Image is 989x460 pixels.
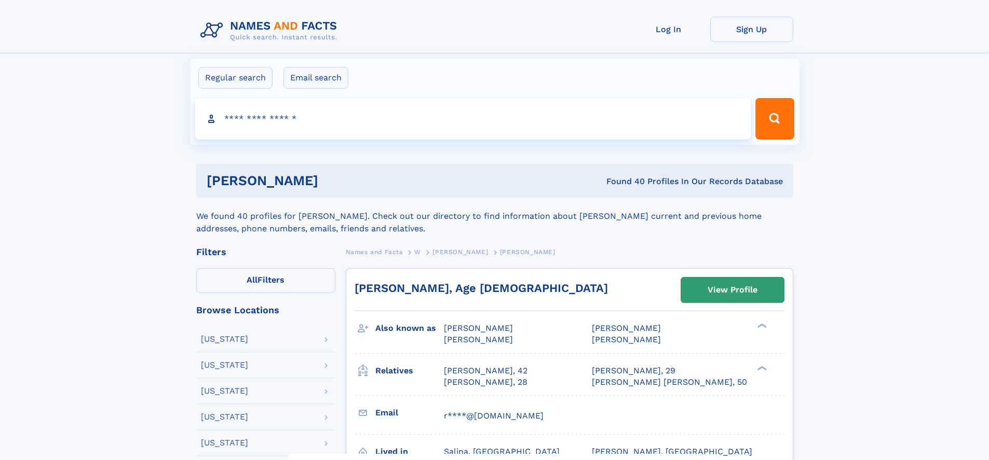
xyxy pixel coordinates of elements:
span: [PERSON_NAME], [GEOGRAPHIC_DATA] [592,447,752,456]
a: Log In [627,17,710,42]
label: Regular search [198,67,273,89]
a: [PERSON_NAME], 42 [444,365,527,377]
button: Search Button [755,98,794,140]
span: W [414,248,421,256]
span: [PERSON_NAME] [592,334,661,344]
span: [PERSON_NAME] [592,323,661,333]
label: Filters [196,268,335,293]
div: [US_STATE] [201,413,248,421]
div: [US_STATE] [201,335,248,343]
h1: [PERSON_NAME] [207,174,463,187]
a: [PERSON_NAME] [432,245,488,258]
img: Logo Names and Facts [196,17,346,45]
a: Sign Up [710,17,793,42]
a: Names and Facts [346,245,403,258]
a: [PERSON_NAME] [PERSON_NAME], 50 [592,377,747,388]
h3: Email [375,404,444,422]
label: Email search [283,67,348,89]
input: search input [195,98,751,140]
a: [PERSON_NAME], Age [DEMOGRAPHIC_DATA] [355,282,608,295]
h3: Relatives [375,362,444,380]
div: ❯ [755,365,767,371]
a: View Profile [681,277,784,302]
a: [PERSON_NAME], 29 [592,365,675,377]
span: [PERSON_NAME] [444,334,513,344]
span: [PERSON_NAME] [444,323,513,333]
div: [US_STATE] [201,387,248,395]
div: [US_STATE] [201,361,248,369]
div: Found 40 Profiles In Our Records Database [462,176,783,187]
div: [US_STATE] [201,439,248,447]
a: [PERSON_NAME], 28 [444,377,527,388]
span: [PERSON_NAME] [500,248,556,256]
div: Browse Locations [196,305,335,315]
a: W [414,245,421,258]
div: ❯ [755,323,767,329]
span: [PERSON_NAME] [432,248,488,256]
div: View Profile [708,278,757,302]
span: All [247,275,258,285]
div: Filters [196,247,335,257]
h3: Also known as [375,319,444,337]
div: We found 40 profiles for [PERSON_NAME]. Check out our directory to find information about [PERSON... [196,198,793,235]
span: Salina, [GEOGRAPHIC_DATA] [444,447,560,456]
